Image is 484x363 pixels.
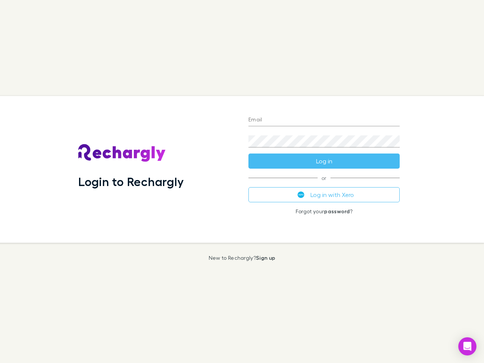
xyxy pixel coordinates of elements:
p: Forgot your ? [248,208,400,214]
img: Xero's logo [298,191,304,198]
div: Open Intercom Messenger [458,337,476,355]
button: Log in with Xero [248,187,400,202]
p: New to Rechargly? [209,255,276,261]
button: Log in [248,154,400,169]
a: Sign up [256,254,275,261]
h1: Login to Rechargly [78,174,184,189]
a: password [324,208,350,214]
img: Rechargly's Logo [78,144,166,162]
